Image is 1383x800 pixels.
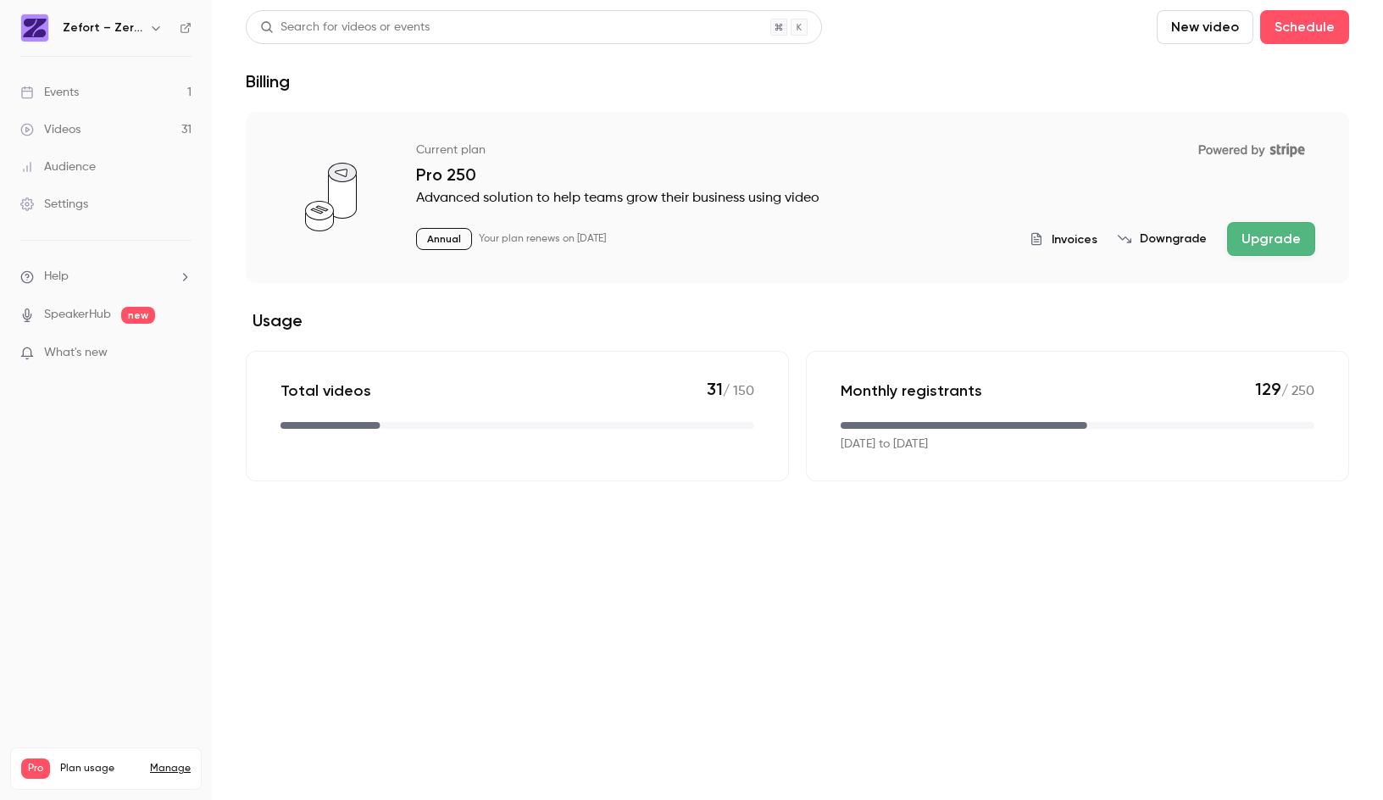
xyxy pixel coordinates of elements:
[20,121,81,138] div: Videos
[246,310,1349,331] h2: Usage
[44,268,69,286] span: Help
[20,84,79,101] div: Events
[841,436,928,453] p: [DATE] to [DATE]
[60,762,140,775] span: Plan usage
[20,158,96,175] div: Audience
[707,379,723,399] span: 31
[20,268,192,286] li: help-dropdown-opener
[1255,379,1314,402] p: / 250
[1052,231,1097,248] span: Invoices
[171,346,192,361] iframe: Noticeable Trigger
[121,307,155,324] span: new
[246,112,1349,481] section: billing
[1157,10,1253,44] button: New video
[63,19,142,36] h6: Zefort – Zero-Effort Contract Management
[44,344,108,362] span: What's new
[20,196,88,213] div: Settings
[1227,222,1315,256] button: Upgrade
[416,188,1315,208] p: Advanced solution to help teams grow their business using video
[1030,231,1097,248] button: Invoices
[416,164,1315,185] p: Pro 250
[21,758,50,779] span: Pro
[707,379,754,402] p: / 150
[1260,10,1349,44] button: Schedule
[44,306,111,324] a: SpeakerHub
[1255,379,1281,399] span: 129
[280,381,371,401] p: Total videos
[1118,231,1207,247] button: Downgrade
[479,232,606,246] p: Your plan renews on [DATE]
[416,228,472,250] p: Annual
[260,19,430,36] div: Search for videos or events
[21,14,48,42] img: Zefort – Zero-Effort Contract Management
[416,142,486,158] p: Current plan
[246,71,290,92] h1: Billing
[150,762,191,775] a: Manage
[841,381,982,401] p: Monthly registrants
